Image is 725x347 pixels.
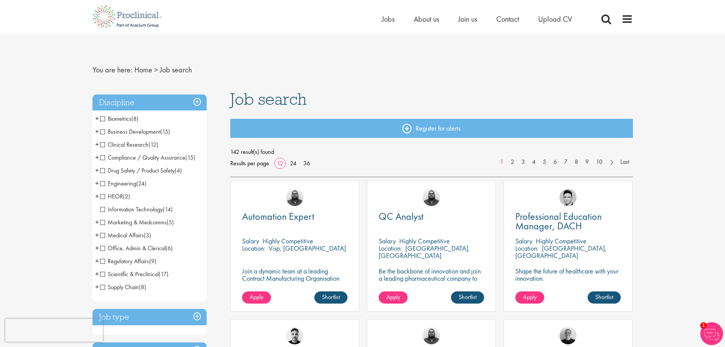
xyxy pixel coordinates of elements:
h3: Discipline [92,94,207,111]
span: (17) [159,270,169,278]
span: Drug Safety / Product Safety [100,166,175,174]
a: 36 [301,159,313,167]
img: Connor Lynes [559,189,577,206]
span: Clinical Research [100,141,158,149]
span: Location: [515,244,539,253]
span: (24) [136,179,147,187]
a: Automation Expert [242,212,347,221]
span: (2) [123,192,130,200]
a: Join us [458,14,477,24]
span: Automation Expert [242,210,314,223]
img: Emma Pretorious [559,327,577,344]
p: Be the backbone of innovation and join a leading pharmaceutical company to help keep life-changin... [379,267,484,296]
span: Drug Safety / Product Safety [100,166,182,174]
p: [GEOGRAPHIC_DATA], [GEOGRAPHIC_DATA] [515,244,607,260]
span: Business Development [100,128,160,136]
a: 6 [550,158,561,166]
span: + [95,177,99,189]
span: Salary [379,237,396,245]
span: Marketing & Medcomms [100,218,174,226]
span: QC Analyst [379,210,424,223]
a: Shortlist [314,291,347,304]
a: About us [414,14,439,24]
span: + [95,113,99,124]
span: Medical Affairs [100,231,151,239]
span: Engineering [100,179,136,187]
a: 2 [507,158,518,166]
a: 3 [518,158,529,166]
span: 142 result(s) found [230,146,633,158]
a: 4 [528,158,539,166]
span: Biometrics [100,115,139,123]
a: Apply [379,291,408,304]
span: + [95,268,99,280]
span: + [95,229,99,241]
a: 8 [571,158,582,166]
span: + [95,281,99,293]
span: Compliance / Quality Assurance [100,154,195,162]
a: 24 [287,159,299,167]
a: 1 [496,158,507,166]
span: Apply [523,293,537,301]
span: (5) [167,218,174,226]
span: Location: [242,244,265,253]
span: (6) [166,244,173,252]
a: Shortlist [588,291,621,304]
span: Apply [386,293,400,301]
p: Shape the future of healthcare with your innovation. [515,267,621,282]
span: Information Technology [100,205,163,213]
a: QC Analyst [379,212,484,221]
p: Join a dynamic team at a leading Contract Manufacturing Organisation (CMO) and contribute to grou... [242,267,347,304]
a: Last [617,158,633,166]
p: Highly Competitive [536,237,586,245]
img: Ashley Bennett [423,327,440,344]
img: Ashley Bennett [286,189,303,206]
a: Jobs [382,14,395,24]
span: Regulatory Affairs [100,257,149,265]
span: HEOR [100,192,123,200]
iframe: reCAPTCHA [5,319,103,342]
span: (8) [131,115,139,123]
span: + [95,165,99,176]
span: > [154,65,158,75]
span: Apply [250,293,263,301]
span: + [95,216,99,228]
span: + [95,139,99,150]
span: Compliance / Quality Assurance [100,154,185,162]
h3: Job type [92,309,207,325]
span: Biometrics [100,115,131,123]
span: Supply Chain [100,283,139,291]
span: (15) [160,128,170,136]
a: 5 [539,158,550,166]
a: 9 [582,158,593,166]
span: (8) [139,283,146,291]
span: Engineering [100,179,147,187]
p: Highly Competitive [399,237,450,245]
span: + [95,242,99,254]
span: Office, Admin & Clerical [100,244,173,252]
span: Job search [230,89,307,109]
img: Dean Fisher [286,327,303,344]
a: Apply [515,291,544,304]
span: Supply Chain [100,283,146,291]
a: Professional Education Manager, DACH [515,212,621,231]
a: Ashley Bennett [423,189,440,206]
span: (15) [185,154,195,162]
span: (3) [144,231,151,239]
span: Job search [160,65,192,75]
p: [GEOGRAPHIC_DATA], [GEOGRAPHIC_DATA] [379,244,470,260]
a: Apply [242,291,271,304]
span: 1 [700,322,707,329]
span: Regulatory Affairs [100,257,156,265]
img: Chatbot [700,322,723,345]
span: You are here: [92,65,132,75]
span: Scientific & Preclinical [100,270,169,278]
